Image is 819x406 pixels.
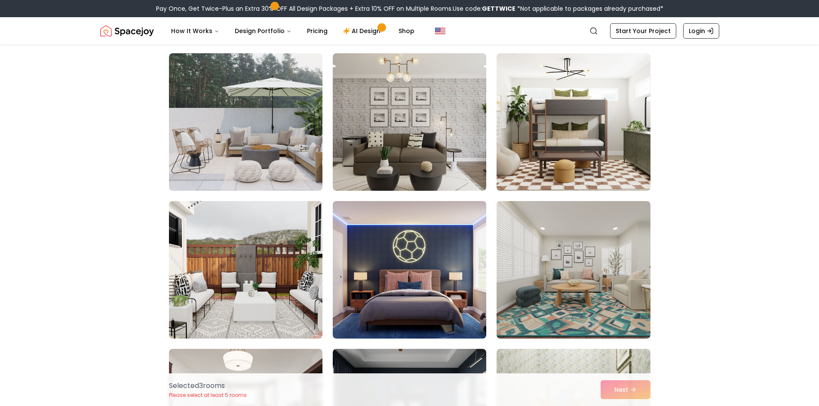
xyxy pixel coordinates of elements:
[515,4,663,13] span: *Not applicable to packages already purchased*
[100,17,719,45] nav: Global
[683,23,719,39] a: Login
[169,201,322,339] img: Room room-28
[164,22,421,40] nav: Main
[610,23,676,39] a: Start Your Project
[300,22,334,40] a: Pricing
[156,4,663,13] div: Pay Once, Get Twice-Plus an Extra 30% OFF All Design Packages + Extra 10% OFF on Multiple Rooms.
[336,22,390,40] a: AI Design
[497,53,650,191] img: Room room-27
[453,4,515,13] span: Use code:
[482,4,515,13] b: GETTWICE
[333,53,486,191] img: Room room-26
[164,22,226,40] button: How It Works
[169,381,247,391] p: Selected 3 room s
[100,22,154,40] img: Spacejoy Logo
[497,201,650,339] img: Room room-30
[329,198,490,342] img: Room room-29
[392,22,421,40] a: Shop
[169,53,322,191] img: Room room-25
[228,22,298,40] button: Design Portfolio
[435,26,445,36] img: United States
[100,22,154,40] a: Spacejoy
[169,392,247,399] p: Please select at least 5 rooms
